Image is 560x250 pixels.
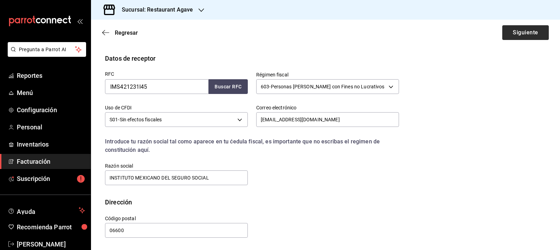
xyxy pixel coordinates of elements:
[17,222,85,232] span: Recomienda Parrot
[115,29,138,36] span: Regresar
[116,6,193,14] h3: Sucursal: Restaurant Agave
[17,71,85,80] span: Reportes
[105,105,248,110] label: Uso de CFDI
[102,29,138,36] button: Regresar
[17,157,85,166] span: Facturación
[8,42,86,57] button: Pregunta a Parrot AI
[256,105,399,110] label: Correo electrónico
[77,18,83,24] button: open_drawer_menu
[261,83,385,90] span: 603 - Personas [PERSON_NAME] con Fines no Lucrativos
[17,140,85,149] span: Inventarios
[5,51,86,58] a: Pregunta a Parrot AI
[209,79,248,94] button: Buscar RFC
[17,239,85,249] span: [PERSON_NAME]
[17,88,85,97] span: Menú
[105,54,155,63] div: Datos de receptor
[105,137,399,154] div: Introduce tu razón social tal como aparece en tu ćedula fiscal, es importante que no escribas el ...
[17,174,85,183] span: Suscripción
[105,197,132,207] div: Dirección
[502,25,549,40] button: Siguiente
[105,216,248,221] label: Código postal
[110,116,162,123] span: S01 - Sin efectos fiscales
[19,46,75,53] span: Pregunta a Parrot AI
[17,105,85,115] span: Configuración
[17,206,76,215] span: Ayuda
[105,163,248,168] label: Razón social
[256,72,399,77] label: Régimen fiscal
[17,122,85,132] span: Personal
[105,72,248,76] label: RFC
[105,223,248,238] input: Obligatorio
